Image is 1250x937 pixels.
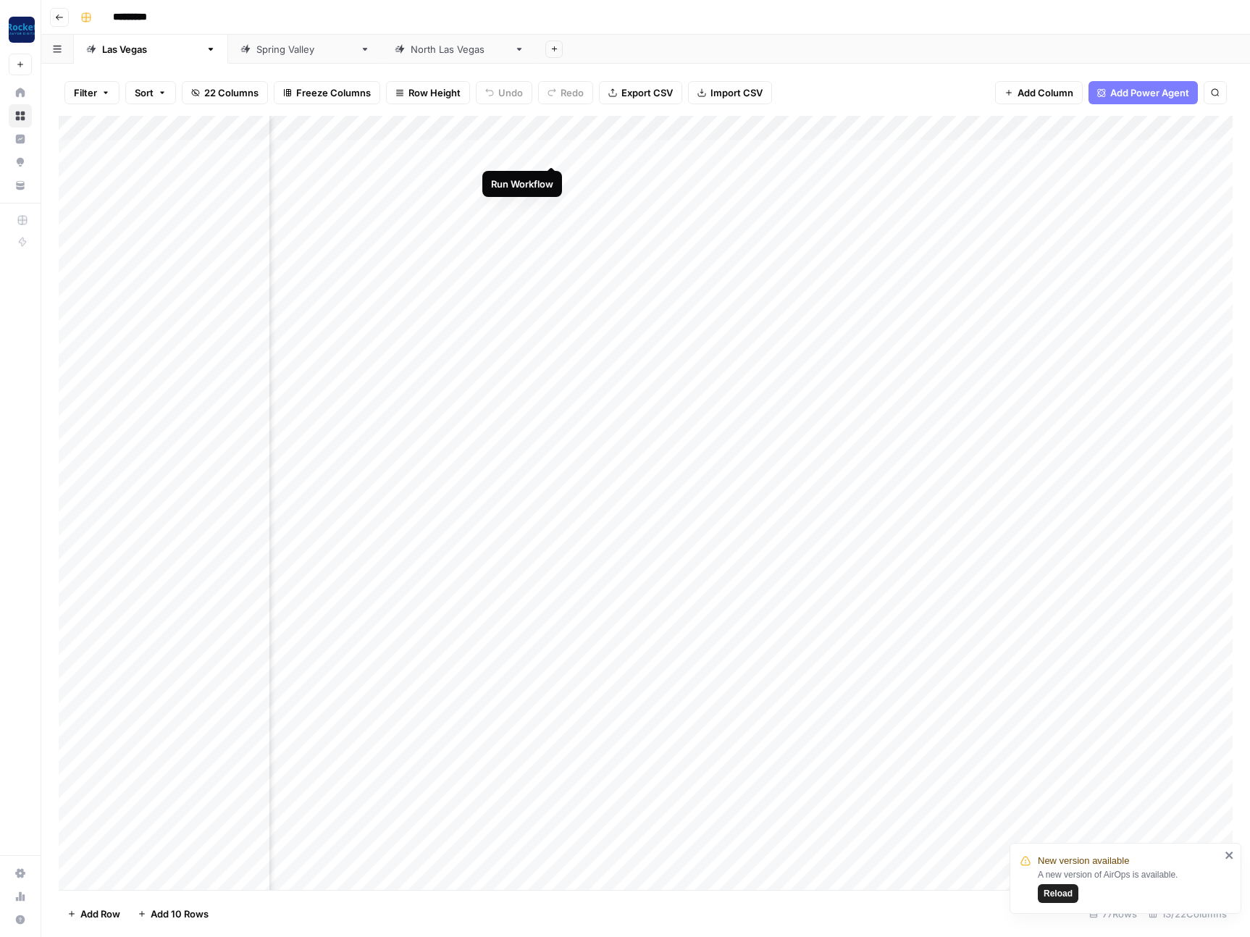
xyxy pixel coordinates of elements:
[80,907,120,921] span: Add Row
[599,81,682,104] button: Export CSV
[995,81,1083,104] button: Add Column
[491,177,553,191] div: Run Workflow
[411,42,508,56] div: [GEOGRAPHIC_DATA]
[274,81,380,104] button: Freeze Columns
[9,862,32,885] a: Settings
[9,17,35,43] img: Rocket Pilots Logo
[256,42,354,56] div: [GEOGRAPHIC_DATA]
[386,81,470,104] button: Row Height
[204,85,259,100] span: 22 Columns
[228,35,382,64] a: [GEOGRAPHIC_DATA]
[9,127,32,151] a: Insights
[1038,868,1220,903] div: A new version of AirOps is available.
[688,81,772,104] button: Import CSV
[9,151,32,174] a: Opportunities
[710,85,763,100] span: Import CSV
[125,81,176,104] button: Sort
[9,174,32,197] a: Your Data
[59,902,129,925] button: Add Row
[1088,81,1198,104] button: Add Power Agent
[1083,902,1143,925] div: 77 Rows
[1110,85,1189,100] span: Add Power Agent
[1143,902,1233,925] div: 13/22 Columns
[621,85,673,100] span: Export CSV
[382,35,537,64] a: [GEOGRAPHIC_DATA]
[476,81,532,104] button: Undo
[408,85,461,100] span: Row Height
[74,35,228,64] a: [GEOGRAPHIC_DATA]
[129,902,217,925] button: Add 10 Rows
[64,81,119,104] button: Filter
[1038,884,1078,903] button: Reload
[498,85,523,100] span: Undo
[9,885,32,908] a: Usage
[9,908,32,931] button: Help + Support
[538,81,593,104] button: Redo
[1018,85,1073,100] span: Add Column
[102,42,200,56] div: [GEOGRAPHIC_DATA]
[1225,849,1235,861] button: close
[135,85,154,100] span: Sort
[9,104,32,127] a: Browse
[9,81,32,104] a: Home
[1044,887,1073,900] span: Reload
[561,85,584,100] span: Redo
[9,12,32,48] button: Workspace: Rocket Pilots
[1038,854,1129,868] span: New version available
[182,81,268,104] button: 22 Columns
[74,85,97,100] span: Filter
[151,907,209,921] span: Add 10 Rows
[296,85,371,100] span: Freeze Columns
